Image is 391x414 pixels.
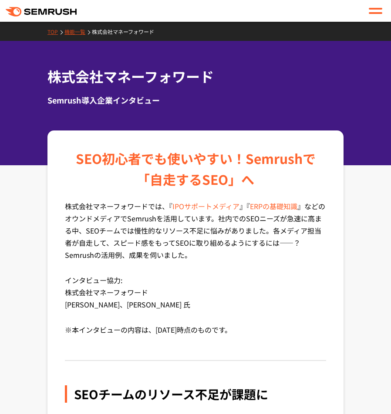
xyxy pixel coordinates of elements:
div: Semrush導入企業インタビュー [47,94,344,106]
a: 機能一覧 [64,28,92,35]
p: ※本インタビューの内容は、[DATE]時点のものです。 [65,324,326,349]
p: 株式会社マネーフォワードでは、『 』『 』などのオウンドメディアでSemrushを活用しています。社内でのSEOニーズが急速に高まる中、SEOチームでは慢性的なリソース不足に悩みがありました。各... [65,200,326,274]
p: インタビュー協力: 株式会社マネーフォワード [PERSON_NAME]、[PERSON_NAME] 氏 [65,274,326,324]
h1: 株式会社マネーフォワード [47,65,344,87]
div: SEOチームのリソース不足が課題に [65,385,326,403]
a: 株式会社マネーフォワード [92,28,161,35]
div: SEO初心者でも使いやすい！ Semrushで「自走するSEO」へ [65,148,326,190]
a: TOP [47,28,64,35]
a: ERPの基礎知識 [250,201,297,211]
a: IPOサポートメディア [172,201,239,211]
